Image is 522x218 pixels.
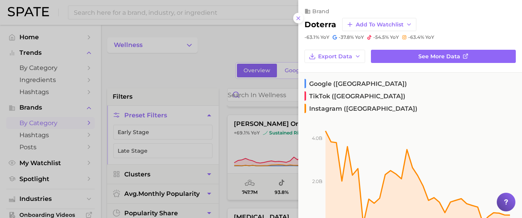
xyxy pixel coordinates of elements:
[342,18,416,31] button: Add to Watchlist
[355,34,364,40] span: YoY
[339,34,354,40] span: -37.8%
[356,21,404,28] span: Add to Watchlist
[425,34,434,40] span: YoY
[418,53,460,60] span: See more data
[390,34,399,40] span: YoY
[320,34,329,40] span: YoY
[304,79,407,88] span: Google ([GEOGRAPHIC_DATA])
[408,34,424,40] span: -63.4%
[304,34,319,40] span: -63.1%
[318,53,352,60] span: Export Data
[373,34,389,40] span: -54.5%
[304,104,418,113] span: Instagram ([GEOGRAPHIC_DATA])
[304,91,405,101] span: TikTok ([GEOGRAPHIC_DATA])
[304,50,365,63] button: Export Data
[371,50,516,63] a: See more data
[312,8,329,15] span: brand
[304,20,336,29] h2: doterra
